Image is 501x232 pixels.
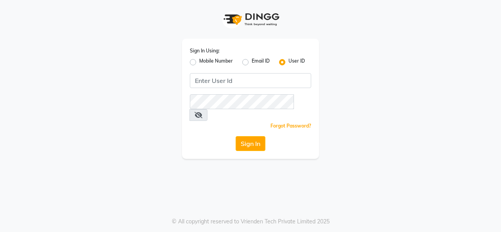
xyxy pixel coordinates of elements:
[190,73,311,88] input: Username
[190,94,294,109] input: Username
[270,123,311,129] a: Forgot Password?
[288,58,305,67] label: User ID
[190,47,220,54] label: Sign In Using:
[199,58,233,67] label: Mobile Number
[252,58,270,67] label: Email ID
[219,8,282,31] img: logo1.svg
[236,136,265,151] button: Sign In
